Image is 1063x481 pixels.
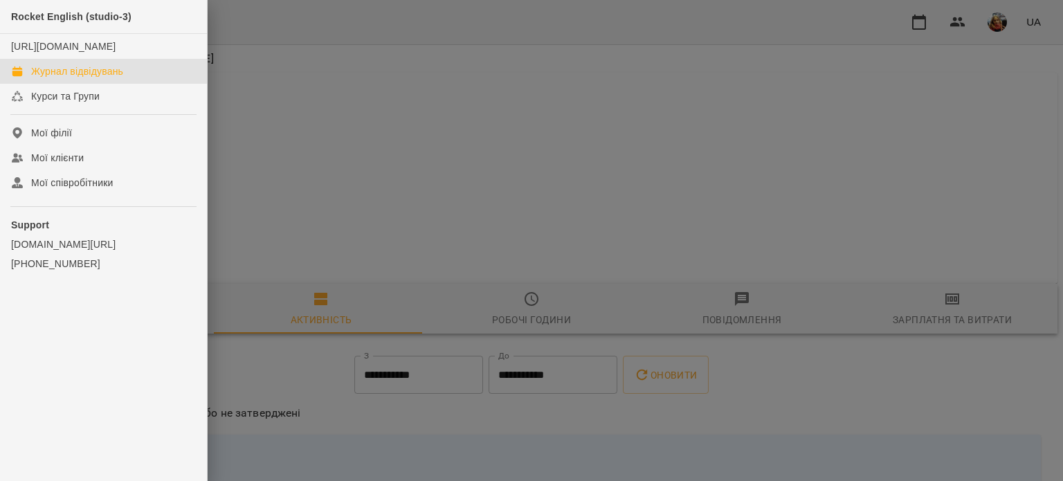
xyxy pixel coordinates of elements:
[31,126,72,140] div: Мої філії
[31,89,100,103] div: Курси та Групи
[11,11,131,22] span: Rocket English (studio-3)
[31,64,123,78] div: Журнал відвідувань
[11,218,196,232] p: Support
[31,151,84,165] div: Мої клієнти
[11,257,196,271] a: [PHONE_NUMBER]
[11,41,116,52] a: [URL][DOMAIN_NAME]
[31,176,113,190] div: Мої співробітники
[11,237,196,251] a: [DOMAIN_NAME][URL]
